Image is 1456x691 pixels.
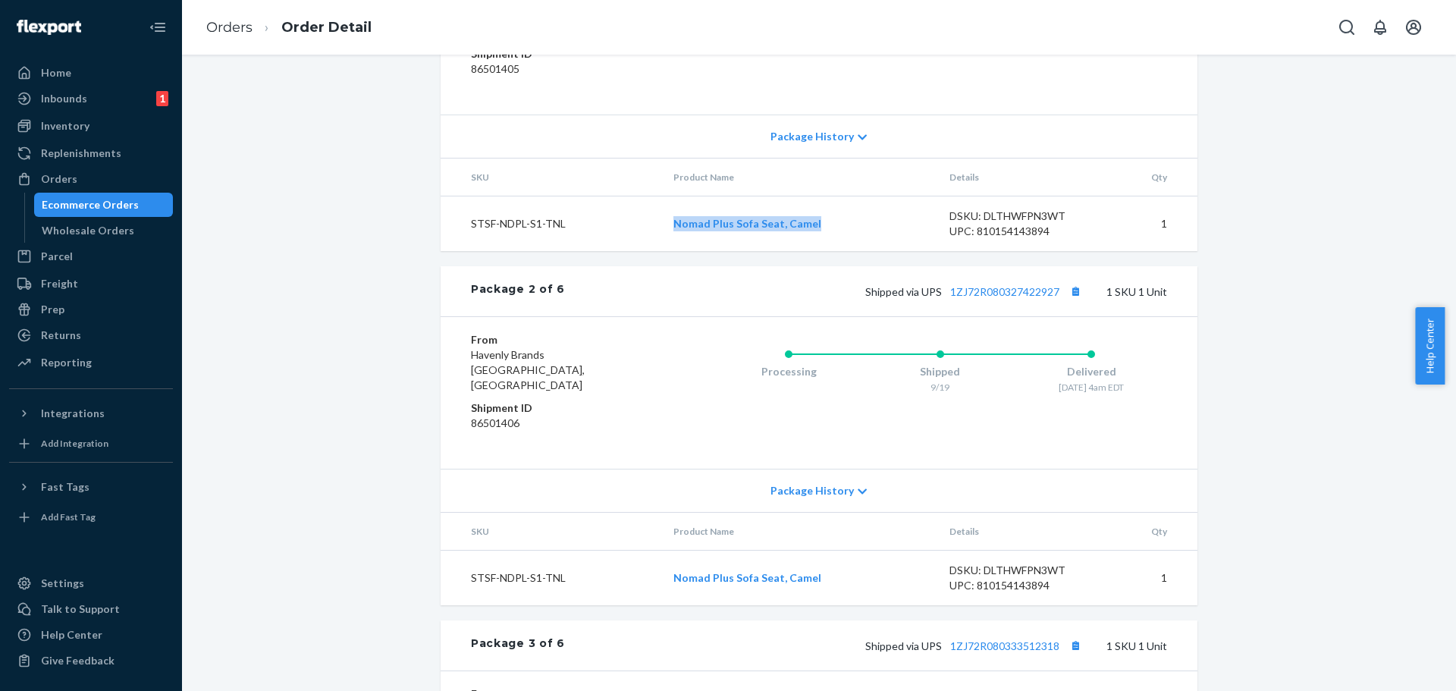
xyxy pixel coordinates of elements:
[937,159,1104,196] th: Details
[441,513,661,551] th: SKU
[41,355,92,370] div: Reporting
[937,513,1104,551] th: Details
[42,197,139,212] div: Ecommerce Orders
[17,20,81,35] img: Flexport logo
[41,437,108,450] div: Add Integration
[1015,381,1167,394] div: [DATE] 4am EDT
[9,432,173,456] a: Add Integration
[41,171,77,187] div: Orders
[206,19,253,36] a: Orders
[949,224,1092,239] div: UPC: 810154143894
[41,146,121,161] div: Replenishments
[1065,281,1085,301] button: Copy tracking number
[713,364,864,379] div: Processing
[441,196,661,252] td: STSF-NDPL-S1-TNL
[41,653,115,668] div: Give Feedback
[441,159,661,196] th: SKU
[441,551,661,606] td: STSF-NDPL-S1-TNL
[565,281,1167,301] div: 1 SKU 1 Unit
[1065,636,1085,655] button: Copy tracking number
[1103,513,1197,551] th: Qty
[864,381,1016,394] div: 9/19
[471,416,652,431] dd: 86501406
[41,91,87,106] div: Inbounds
[143,12,173,42] button: Close Navigation
[41,601,120,617] div: Talk to Support
[9,571,173,595] a: Settings
[9,141,173,165] a: Replenishments
[41,328,81,343] div: Returns
[9,623,173,647] a: Help Center
[34,193,174,217] a: Ecommerce Orders
[1103,159,1197,196] th: Qty
[950,639,1059,652] a: 1ZJ72R080333512318
[1398,12,1429,42] button: Open account menu
[41,249,73,264] div: Parcel
[1365,12,1395,42] button: Open notifications
[9,505,173,529] a: Add Fast Tag
[770,129,854,144] span: Package History
[9,114,173,138] a: Inventory
[770,483,854,498] span: Package History
[471,61,652,77] dd: 86501405
[41,627,102,642] div: Help Center
[565,636,1167,655] div: 1 SKU 1 Unit
[9,475,173,499] button: Fast Tags
[156,91,168,106] div: 1
[41,479,89,495] div: Fast Tags
[9,244,173,269] a: Parcel
[673,571,821,584] a: Nomad Plus Sofa Seat, Camel
[41,576,84,591] div: Settings
[471,281,565,301] div: Package 2 of 6
[949,578,1092,593] div: UPC: 810154143894
[41,276,78,291] div: Freight
[1332,12,1362,42] button: Open Search Box
[9,61,173,85] a: Home
[471,636,565,655] div: Package 3 of 6
[9,350,173,375] a: Reporting
[194,5,384,50] ol: breadcrumbs
[661,513,937,551] th: Product Name
[471,400,652,416] dt: Shipment ID
[1015,364,1167,379] div: Delivered
[9,297,173,322] a: Prep
[865,639,1085,652] span: Shipped via UPS
[9,401,173,426] button: Integrations
[9,649,173,673] button: Give Feedback
[41,510,96,523] div: Add Fast Tag
[1103,196,1197,252] td: 1
[949,563,1092,578] div: DSKU: DLTHWFPN3WT
[661,159,937,196] th: Product Name
[9,323,173,347] a: Returns
[41,302,64,317] div: Prep
[949,209,1092,224] div: DSKU: DLTHWFPN3WT
[864,364,1016,379] div: Shipped
[41,118,89,133] div: Inventory
[471,332,652,347] dt: From
[9,86,173,111] a: Inbounds1
[41,406,105,421] div: Integrations
[34,218,174,243] a: Wholesale Orders
[1103,551,1197,606] td: 1
[42,223,134,238] div: Wholesale Orders
[865,285,1085,298] span: Shipped via UPS
[281,19,372,36] a: Order Detail
[9,167,173,191] a: Orders
[41,65,71,80] div: Home
[471,348,585,391] span: Havenly Brands [GEOGRAPHIC_DATA], [GEOGRAPHIC_DATA]
[9,272,173,296] a: Freight
[950,285,1059,298] a: 1ZJ72R080327422927
[1415,307,1445,385] button: Help Center
[9,597,173,621] a: Talk to Support
[673,217,821,230] a: Nomad Plus Sofa Seat, Camel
